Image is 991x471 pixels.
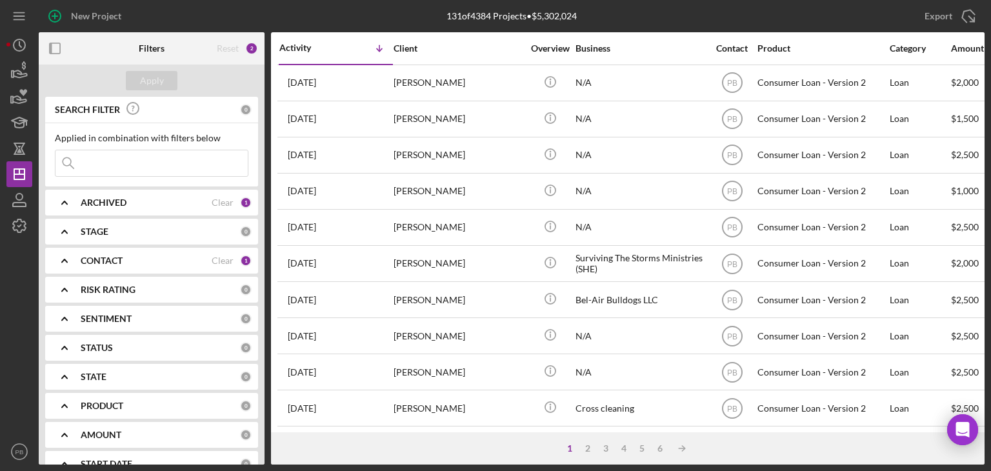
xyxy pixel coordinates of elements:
[240,284,252,296] div: 0
[240,400,252,412] div: 0
[912,3,985,29] button: Export
[757,174,886,208] div: Consumer Loan - Version 2
[245,42,258,55] div: 2
[576,427,705,461] div: N/A
[81,459,132,469] b: START DATE
[126,71,177,90] button: Apply
[726,151,737,160] text: PB
[288,258,316,268] time: 2025-07-14 23:01
[394,43,523,54] div: Client
[576,174,705,208] div: N/A
[757,246,886,281] div: Consumer Loan - Version 2
[757,391,886,425] div: Consumer Loan - Version 2
[708,43,756,54] div: Contact
[757,210,886,245] div: Consumer Loan - Version 2
[757,355,886,389] div: Consumer Loan - Version 2
[726,368,737,377] text: PB
[726,115,737,124] text: PB
[212,197,234,208] div: Clear
[394,355,523,389] div: [PERSON_NAME]
[576,246,705,281] div: Surviving The Storms Ministries (SHE)
[446,11,577,21] div: 131 of 4384 Projects • $5,302,024
[394,283,523,317] div: [PERSON_NAME]
[217,43,239,54] div: Reset
[890,391,950,425] div: Loan
[726,223,737,232] text: PB
[240,342,252,354] div: 0
[288,222,316,232] time: 2025-07-30 17:36
[288,331,316,341] time: 2025-07-03 03:28
[576,355,705,389] div: N/A
[615,443,633,454] div: 4
[890,427,950,461] div: Loan
[757,427,886,461] div: Consumer Loan - Version 2
[81,226,108,237] b: STAGE
[576,319,705,353] div: N/A
[288,295,316,305] time: 2025-07-11 19:00
[597,443,615,454] div: 3
[890,174,950,208] div: Loan
[576,391,705,425] div: Cross cleaning
[576,102,705,136] div: N/A
[81,343,113,353] b: STATUS
[757,43,886,54] div: Product
[71,3,121,29] div: New Project
[526,43,574,54] div: Overview
[55,133,248,143] div: Applied in combination with filters below
[890,246,950,281] div: Loan
[240,226,252,237] div: 0
[240,104,252,115] div: 0
[6,439,32,465] button: PB
[651,443,669,454] div: 6
[288,403,316,414] time: 2025-06-03 17:44
[288,150,316,160] time: 2025-08-05 05:34
[890,43,950,54] div: Category
[288,186,316,196] time: 2025-08-01 19:47
[394,391,523,425] div: [PERSON_NAME]
[394,210,523,245] div: [PERSON_NAME]
[55,105,120,115] b: SEARCH FILTER
[81,256,123,266] b: CONTACT
[726,332,737,341] text: PB
[240,429,252,441] div: 0
[890,355,950,389] div: Loan
[890,66,950,100] div: Loan
[576,66,705,100] div: N/A
[240,255,252,266] div: 1
[576,138,705,172] div: N/A
[240,197,252,208] div: 1
[240,313,252,325] div: 0
[925,3,952,29] div: Export
[757,283,886,317] div: Consumer Loan - Version 2
[757,66,886,100] div: Consumer Loan - Version 2
[288,367,316,377] time: 2025-06-25 22:28
[240,371,252,383] div: 0
[81,372,106,382] b: STATE
[394,66,523,100] div: [PERSON_NAME]
[140,71,164,90] div: Apply
[890,102,950,136] div: Loan
[890,283,950,317] div: Loan
[394,246,523,281] div: [PERSON_NAME]
[576,43,705,54] div: Business
[81,197,126,208] b: ARCHIVED
[15,448,24,456] text: PB
[579,443,597,454] div: 2
[394,319,523,353] div: [PERSON_NAME]
[394,102,523,136] div: [PERSON_NAME]
[288,114,316,124] time: 2025-08-07 03:45
[81,285,135,295] b: RISK RATING
[81,314,132,324] b: SENTIMENT
[81,401,123,411] b: PRODUCT
[288,77,316,88] time: 2025-08-08 02:23
[561,443,579,454] div: 1
[726,296,737,305] text: PB
[394,174,523,208] div: [PERSON_NAME]
[633,443,651,454] div: 5
[890,138,950,172] div: Loan
[726,259,737,268] text: PB
[757,102,886,136] div: Consumer Loan - Version 2
[890,210,950,245] div: Loan
[240,458,252,470] div: 0
[757,319,886,353] div: Consumer Loan - Version 2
